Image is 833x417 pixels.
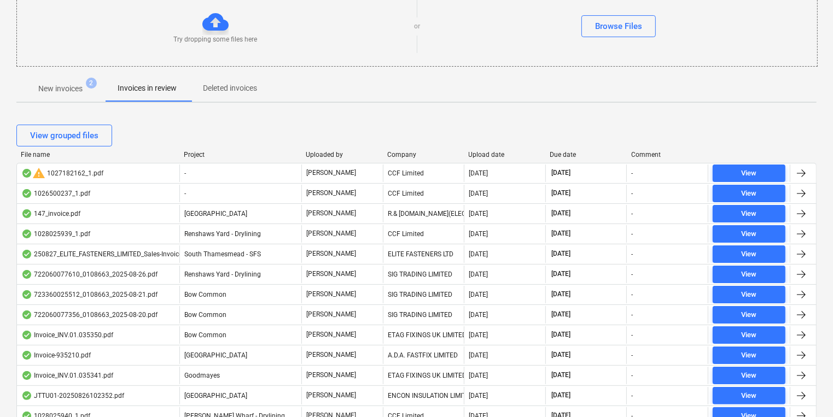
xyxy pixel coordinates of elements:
[383,225,464,243] div: CCF Limited
[387,151,460,158] div: Company
[550,269,572,279] span: [DATE]
[713,266,785,283] button: View
[21,209,32,218] div: OCR finished
[631,331,633,339] div: -
[742,268,757,281] div: View
[306,391,356,400] p: [PERSON_NAME]
[713,225,785,243] button: View
[383,367,464,384] div: ETAG FIXINGS UK LIMITED
[742,289,757,301] div: View
[21,290,32,299] div: OCR finished
[383,346,464,364] div: A.D.A. FASTFIX LIMITED
[550,371,572,380] span: [DATE]
[778,365,833,417] iframe: Chat Widget
[306,249,356,259] p: [PERSON_NAME]
[383,387,464,404] div: ENCON INSULATION LIMITED
[383,306,464,324] div: SIG TRADING LIMITED
[184,271,261,278] span: Renshaws Yard - Drylining
[30,128,98,143] div: View grouped files
[184,210,247,218] span: Camden Goods Yard
[550,249,572,259] span: [DATE]
[21,189,32,198] div: OCR finished
[631,311,633,319] div: -
[306,168,356,178] p: [PERSON_NAME]
[203,83,257,94] p: Deleted invoices
[21,391,32,400] div: OCR finished
[550,151,622,158] div: Due date
[184,351,247,359] span: Camden Goods Yard
[306,350,356,360] p: [PERSON_NAME]
[383,205,464,222] div: R.& [DOMAIN_NAME](ELECTRICAL WHOLESALERS)LIMITED
[21,331,113,339] div: Invoice_INV.01.035350.pdf
[631,271,633,278] div: -
[742,187,757,200] div: View
[21,169,32,178] div: OCR finished
[742,309,757,321] div: View
[631,291,633,298] div: -
[713,286,785,303] button: View
[742,208,757,220] div: View
[713,165,785,182] button: View
[742,248,757,261] div: View
[16,125,112,146] button: View grouped files
[184,230,261,238] span: Renshaws Yard - Drylining
[21,310,32,319] div: OCR finished
[469,331,488,339] div: [DATE]
[184,250,261,258] span: South Thamesmead - SFS
[742,329,757,342] div: View
[38,83,83,95] p: New invoices
[32,167,45,180] span: warning
[118,83,177,94] p: Invoices in review
[631,392,633,400] div: -
[742,369,757,382] div: View
[469,250,488,258] div: [DATE]
[383,326,464,344] div: ETAG FIXINGS UK LIMITED
[713,306,785,324] button: View
[21,270,158,279] div: 722060077610_0108663_2025-08-26.pdf
[550,209,572,218] span: [DATE]
[21,351,32,360] div: OCR finished
[21,371,32,380] div: OCR finished
[184,190,186,197] span: -
[184,331,226,339] span: Bow Common
[184,151,297,158] div: Project
[184,311,226,319] span: Bow Common
[184,372,220,379] span: Goodmayes
[383,185,464,202] div: CCF Limited
[631,230,633,238] div: -
[469,169,488,177] div: [DATE]
[469,291,488,298] div: [DATE]
[184,291,226,298] span: Bow Common
[306,290,356,299] p: [PERSON_NAME]
[595,19,642,33] div: Browse Files
[383,165,464,182] div: CCF Limited
[21,331,32,339] div: OCR finished
[469,351,488,359] div: [DATE]
[742,349,757,362] div: View
[469,271,488,278] div: [DATE]
[713,367,785,384] button: View
[21,230,32,238] div: OCR finished
[21,189,90,198] div: 1026500237_1.pdf
[550,189,572,198] span: [DATE]
[383,266,464,283] div: SIG TRADING LIMITED
[21,250,32,259] div: OCR finished
[631,210,633,218] div: -
[184,392,247,400] span: Camden Goods Yard
[631,250,633,258] div: -
[713,326,785,344] button: View
[21,391,124,400] div: JTTU01-20250826102352.pdf
[631,169,633,177] div: -
[631,190,633,197] div: -
[86,78,97,89] span: 2
[184,169,186,177] span: -
[631,151,704,158] div: Comment
[550,290,572,299] span: [DATE]
[469,230,488,238] div: [DATE]
[21,209,80,218] div: 147_invoice.pdf
[306,189,356,198] p: [PERSON_NAME]
[581,15,656,37] button: Browse Files
[550,350,572,360] span: [DATE]
[469,372,488,379] div: [DATE]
